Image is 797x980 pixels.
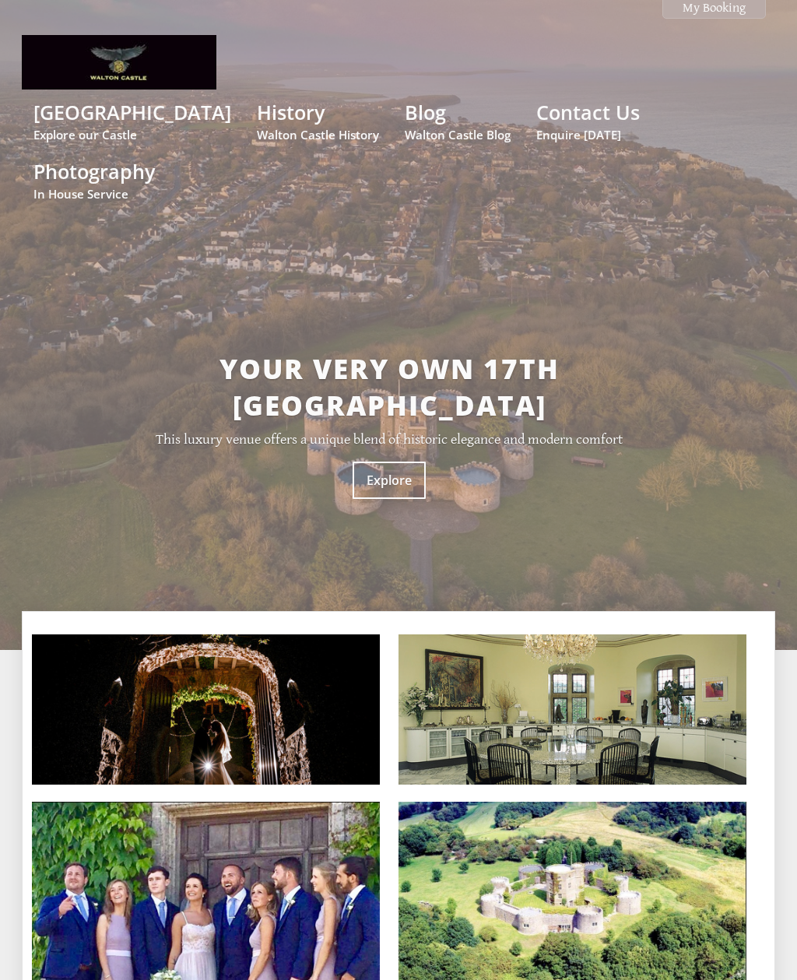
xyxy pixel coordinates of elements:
a: Contact UsEnquire [DATE] [536,99,640,142]
h2: Your very own 17th [GEOGRAPHIC_DATA] [95,350,683,423]
small: Enquire [DATE] [536,127,640,142]
small: In House Service [33,186,155,202]
a: Explore [353,462,426,499]
a: PhotographyIn House Service [33,158,155,202]
small: Explore our Castle [33,127,231,142]
p: This luxury venue offers a unique blend of historic elegance and modern comfort [95,431,683,448]
small: Walton Castle History [257,127,379,142]
img: 4BDDC37E-CE91-464E-A811-5458A3F3479E.full.JPG [32,634,380,785]
img: 10339-kitchen-Copy.full.jpg [398,634,746,785]
img: Walton Castle [22,35,216,90]
a: HistoryWalton Castle History [257,99,379,142]
small: Walton Castle Blog [405,127,511,142]
a: [GEOGRAPHIC_DATA]Explore our Castle [33,99,231,142]
a: BlogWalton Castle Blog [405,99,511,142]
